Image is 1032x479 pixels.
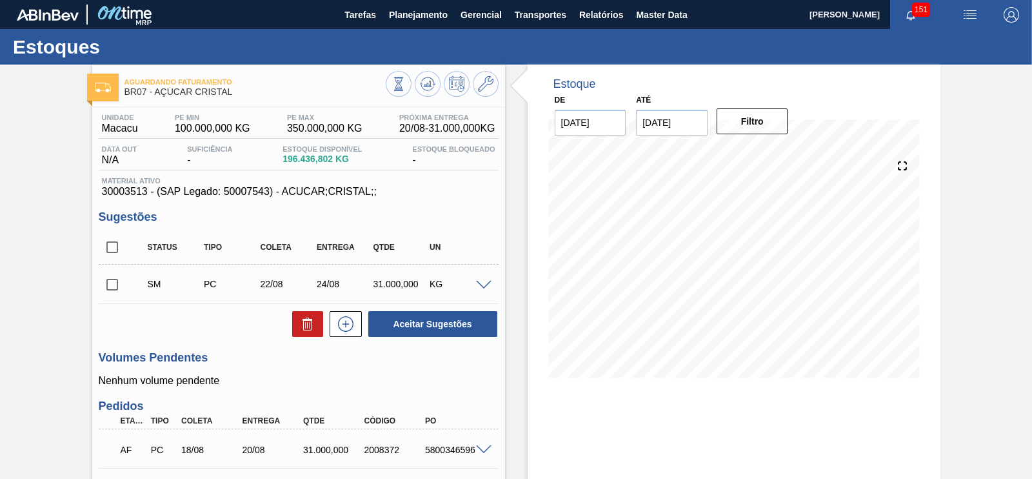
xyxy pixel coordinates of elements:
span: PE MAX [287,114,362,121]
span: Estoque Bloqueado [412,145,495,153]
div: Coleta [257,243,319,252]
div: Pedido de Compra [201,279,263,289]
div: Coleta [178,416,245,425]
span: 151 [912,3,930,17]
label: De [555,96,566,105]
div: N/A [99,145,141,166]
div: Entrega [313,243,375,252]
button: Programar Estoque [444,71,470,97]
h3: Volumes Pendentes [99,351,499,365]
div: 24/08/2025 [313,279,375,289]
div: 20/08/2025 [239,445,306,455]
span: 20/08 - 31.000,000 KG [399,123,495,134]
button: Visão Geral dos Estoques [386,71,412,97]
img: userActions [962,7,978,23]
span: Aguardando Faturamento [124,78,386,86]
div: Entrega [239,416,306,425]
div: Estoque [553,77,596,91]
p: Nenhum volume pendente [99,375,499,387]
button: Notificações [890,6,931,24]
div: - [184,145,235,166]
div: Qtde [370,243,432,252]
p: AF [121,445,145,455]
button: Atualizar Gráfico [415,71,441,97]
div: Nova sugestão [323,311,362,337]
div: Pedido de Compra [148,445,179,455]
div: 31.000,000 [300,445,367,455]
span: Planejamento [389,7,448,23]
label: Até [636,96,651,105]
span: 30003513 - (SAP Legado: 50007543) - ACUCAR;CRISTAL;; [102,186,495,198]
div: Qtde [300,416,367,425]
span: Relatórios [579,7,623,23]
button: Ir ao Master Data / Geral [473,71,499,97]
span: Master Data [636,7,687,23]
span: 350.000,000 KG [287,123,362,134]
button: Aceitar Sugestões [368,311,497,337]
input: dd/mm/yyyy [636,110,708,136]
div: Aguardando Faturamento [117,436,148,464]
span: Transportes [515,7,566,23]
div: Etapa [117,416,148,425]
div: Código [361,416,428,425]
div: Excluir Sugestões [286,311,323,337]
input: dd/mm/yyyy [555,110,626,136]
div: KG [426,279,488,289]
span: 100.000,000 KG [175,123,250,134]
span: Próxima Entrega [399,114,495,121]
div: Sugestão Manual [144,279,206,289]
div: Aceitar Sugestões [362,310,499,338]
span: PE MIN [175,114,250,121]
span: BR07 - AÇÚCAR CRISTAL [124,87,386,97]
span: Estoque Disponível [283,145,362,153]
span: Unidade [102,114,138,121]
img: Logout [1004,7,1019,23]
h3: Sugestões [99,210,499,224]
div: 18/08/2025 [178,445,245,455]
div: PO [422,416,489,425]
span: Suficiência [187,145,232,153]
span: Tarefas [344,7,376,23]
div: - [409,145,498,166]
img: Ícone [95,83,111,92]
span: Data out [102,145,137,153]
span: 196.436,802 KG [283,154,362,164]
h3: Pedidos [99,400,499,413]
div: 5800346596 [422,445,489,455]
div: Tipo [148,416,179,425]
button: Filtro [717,108,788,134]
span: Material ativo [102,177,495,185]
div: 22/08/2025 [257,279,319,289]
div: 31.000,000 [370,279,432,289]
div: Status [144,243,206,252]
span: Gerencial [461,7,502,23]
div: 2008372 [361,445,428,455]
span: Macacu [102,123,138,134]
div: Tipo [201,243,263,252]
img: TNhmsLtSVTkK8tSr43FrP2fwEKptu5GPRR3wAAAABJRU5ErkJggg== [17,9,79,21]
h1: Estoques [13,39,242,54]
div: UN [426,243,488,252]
